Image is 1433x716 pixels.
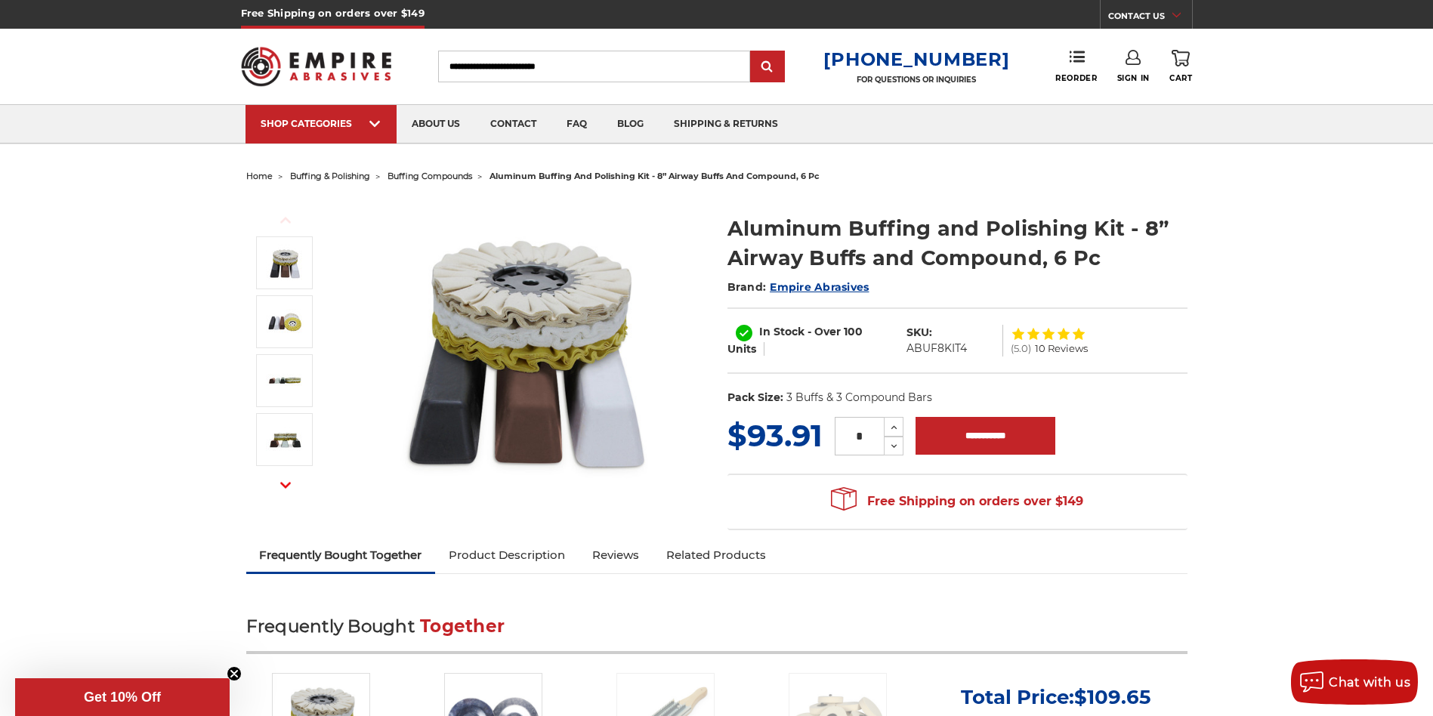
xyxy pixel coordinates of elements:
a: Frequently Bought Together [246,539,436,572]
span: Frequently Bought [246,616,415,637]
span: $93.91 [727,417,823,454]
dt: Pack Size: [727,390,783,406]
span: 10 Reviews [1035,344,1088,353]
dd: ABUF8KIT4 [906,341,967,356]
img: 8 inch airway buffing wheel and compound kit for aluminum [266,244,304,282]
a: about us [397,105,475,144]
a: Reorder [1055,50,1097,82]
span: aluminum buffing and polishing kit - 8” airway buffs and compound, 6 pc [490,171,820,181]
a: contact [475,105,551,144]
img: Aluminum Buffing and Polishing Kit - 8” Airway Buffs and Compound, 6 Pc [266,362,304,400]
a: Product Description [435,539,579,572]
span: 100 [844,325,863,338]
h1: Aluminum Buffing and Polishing Kit - 8” Airway Buffs and Compound, 6 Pc [727,214,1187,273]
span: Reorder [1055,73,1097,83]
a: Related Products [653,539,780,572]
a: [PHONE_NUMBER] [823,48,1009,70]
span: Sign In [1117,73,1150,83]
dt: SKU: [906,325,932,341]
a: shipping & returns [659,105,793,144]
a: Reviews [579,539,653,572]
button: Previous [267,204,304,236]
dd: 3 Buffs & 3 Compound Bars [786,390,932,406]
button: Next [267,469,304,502]
span: Brand: [727,280,767,294]
img: Aluminum Buffing and Polishing Kit - 8” Airway Buffs and Compound, 6 Pc [266,421,304,458]
a: CONTACT US [1108,8,1192,29]
div: Get 10% OffClose teaser [15,678,230,716]
span: (5.0) [1011,344,1031,353]
p: FOR QUESTIONS OR INQUIRIES [823,75,1009,85]
span: Chat with us [1329,675,1410,690]
span: $109.65 [1074,685,1150,709]
img: 8 inch airway buffing wheel and compound kit for aluminum [375,198,678,500]
p: Total Price: [961,685,1150,709]
a: Empire Abrasives [770,280,869,294]
span: Get 10% Off [84,690,161,705]
button: Close teaser [227,666,242,681]
span: - Over [808,325,841,338]
a: buffing compounds [388,171,472,181]
a: buffing & polishing [290,171,370,181]
a: Cart [1169,50,1192,83]
span: Units [727,342,756,356]
a: faq [551,105,602,144]
a: home [246,171,273,181]
span: In Stock [759,325,805,338]
input: Submit [752,52,783,82]
span: Free Shipping on orders over $149 [831,486,1083,517]
img: Empire Abrasives [241,37,392,96]
span: Cart [1169,73,1192,83]
img: Aluminum 8 inch airway buffing wheel and compound kit [266,303,304,341]
a: blog [602,105,659,144]
div: SHOP CATEGORIES [261,118,381,129]
span: Together [420,616,505,637]
button: Chat with us [1291,659,1418,705]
